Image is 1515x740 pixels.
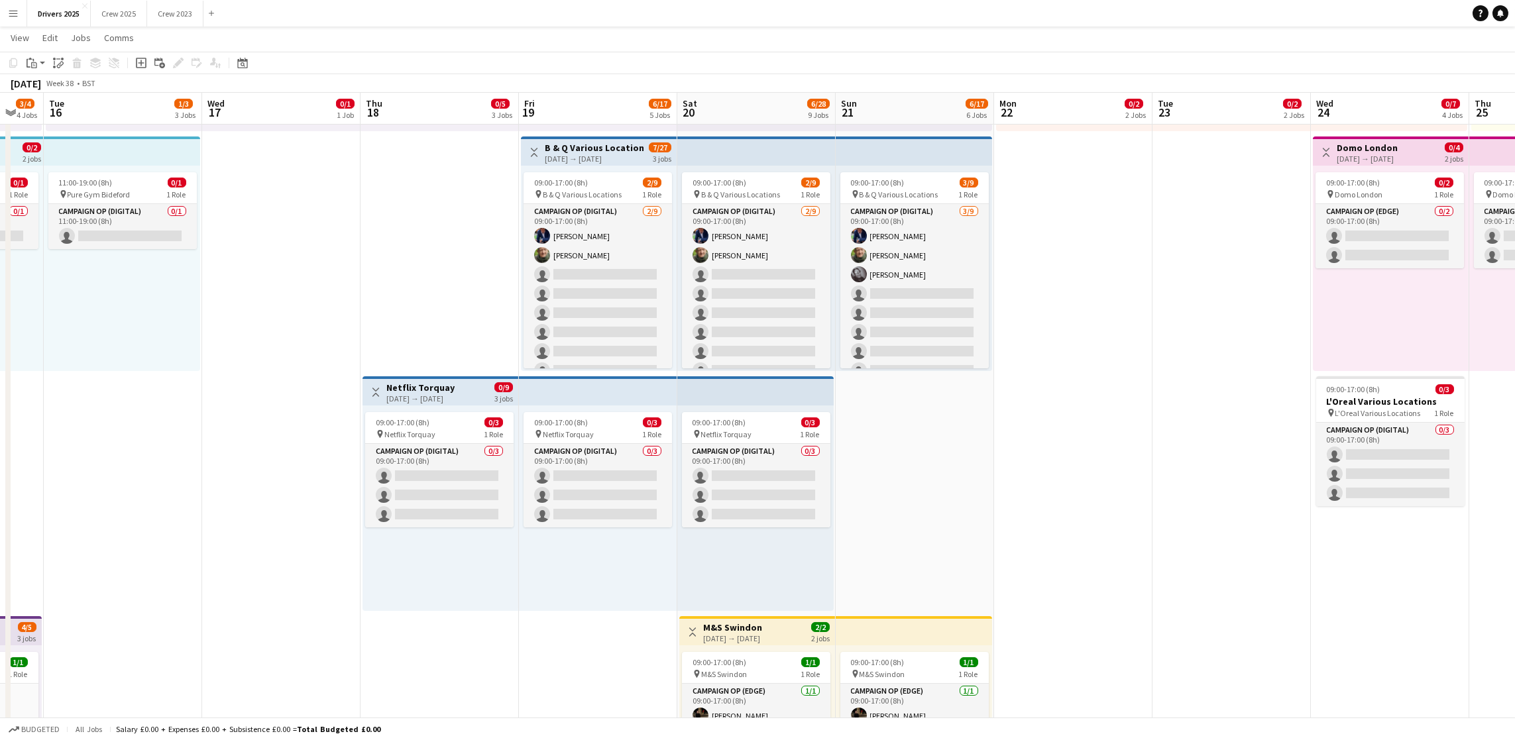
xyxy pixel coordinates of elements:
[9,669,28,679] span: 1 Role
[545,142,644,154] h3: B & Q Various Locations
[9,657,28,667] span: 1/1
[807,99,830,109] span: 6/28
[7,722,62,737] button: Budgeted
[682,412,830,527] app-job-card: 09:00-17:00 (8h)0/3 Netflix Torquay1 RoleCampaign Op (Digital)0/309:00-17:00 (8h)
[649,99,671,109] span: 6/17
[959,669,978,679] span: 1 Role
[649,142,671,152] span: 7/27
[49,97,64,109] span: Tue
[1435,178,1453,187] span: 0/2
[1445,142,1463,152] span: 0/4
[1326,178,1380,187] span: 09:00-17:00 (8h)
[840,652,989,729] app-job-card: 09:00-17:00 (8h)1/1 M&S Swindon1 RoleCampaign Op (Edge)1/109:00-17:00 (8h)[PERSON_NAME]
[681,105,697,120] span: 20
[1337,154,1398,164] div: [DATE] → [DATE]
[494,392,513,403] div: 3 jobs
[1316,97,1333,109] span: Wed
[1125,110,1146,120] div: 2 Jobs
[703,633,762,643] div: [DATE] → [DATE]
[642,189,661,199] span: 1 Role
[17,110,37,120] div: 4 Jobs
[524,172,672,368] div: 09:00-17:00 (8h)2/9 B & Q Various Locations1 RoleCampaign Op (Digital)2/909:00-17:00 (8h)[PERSON_...
[167,189,186,199] span: 1 Role
[960,657,978,667] span: 1/1
[174,99,193,109] span: 1/3
[386,394,455,403] div: [DATE] → [DATE]
[175,110,196,120] div: 3 Jobs
[147,1,203,26] button: Crew 2023
[59,178,113,187] span: 11:00-19:00 (8h)
[337,110,354,120] div: 1 Job
[524,97,535,109] span: Fri
[1316,423,1465,506] app-card-role: Campaign Op (Digital)0/309:00-17:00 (8h)
[1335,189,1382,199] span: Domo London
[23,152,41,164] div: 2 jobs
[682,444,830,527] app-card-role: Campaign Op (Digital)0/309:00-17:00 (8h)
[966,110,987,120] div: 6 Jobs
[840,684,989,729] app-card-role: Campaign Op (Edge)1/109:00-17:00 (8h)[PERSON_NAME]
[23,142,41,152] span: 0/2
[642,429,661,439] span: 1 Role
[1316,204,1464,268] app-card-role: Campaign Op (Edge)0/209:00-17:00 (8h)
[682,652,830,729] div: 09:00-17:00 (8h)1/1 M&S Swindon1 RoleCampaign Op (Edge)1/109:00-17:00 (8h)[PERSON_NAME]
[11,77,41,90] div: [DATE]
[1125,99,1143,109] span: 0/2
[91,1,147,26] button: Crew 2025
[116,724,380,734] div: Salary £0.00 + Expenses £0.00 + Subsistence £0.00 =
[376,417,429,427] span: 09:00-17:00 (8h)
[1314,105,1333,120] span: 24
[21,725,60,734] span: Budgeted
[801,189,820,199] span: 1 Role
[365,412,514,527] app-job-card: 09:00-17:00 (8h)0/3 Netflix Torquay1 RoleCampaign Op (Digital)0/309:00-17:00 (8h)
[811,632,830,643] div: 2 jobs
[682,172,830,368] app-job-card: 09:00-17:00 (8h)2/9 B & Q Various Locations1 RoleCampaign Op (Digital)2/909:00-17:00 (8h)[PERSON_...
[1335,408,1421,418] span: L'Oreal Various Locations
[801,657,820,667] span: 1/1
[682,204,830,403] app-card-role: Campaign Op (Digital)2/909:00-17:00 (8h)[PERSON_NAME][PERSON_NAME]
[18,632,36,643] div: 3 jobs
[683,97,697,109] span: Sat
[27,1,91,26] button: Drivers 2025
[960,178,978,187] span: 3/9
[545,154,644,164] div: [DATE] → [DATE]
[384,429,435,439] span: Netflix Torquay
[205,105,225,120] span: 17
[1316,376,1465,506] app-job-card: 09:00-17:00 (8h)0/3L'Oreal Various Locations L'Oreal Various Locations1 RoleCampaign Op (Digital)...
[1435,384,1454,394] span: 0/3
[494,382,513,392] span: 0/9
[66,29,96,46] a: Jobs
[386,382,455,394] h3: Netflix Torquay
[999,97,1017,109] span: Mon
[997,105,1017,120] span: 22
[365,444,514,527] app-card-role: Campaign Op (Digital)0/309:00-17:00 (8h)
[71,32,91,44] span: Jobs
[522,105,535,120] span: 19
[1445,152,1463,164] div: 2 jobs
[860,669,905,679] span: M&S Swindon
[48,204,197,249] app-card-role: Campaign Op (Digital)0/111:00-19:00 (8h)
[524,412,672,527] app-job-card: 09:00-17:00 (8h)0/3 Netflix Torquay1 RoleCampaign Op (Digital)0/309:00-17:00 (8h)
[534,178,588,187] span: 09:00-17:00 (8h)
[104,32,134,44] span: Comms
[1156,105,1173,120] span: 23
[68,189,131,199] span: Pure Gym Bideford
[16,99,34,109] span: 3/4
[336,99,355,109] span: 0/1
[364,105,382,120] span: 18
[701,669,747,679] span: M&S Swindon
[168,178,186,187] span: 0/1
[840,204,989,403] app-card-role: Campaign Op (Digital)3/909:00-17:00 (8h)[PERSON_NAME][PERSON_NAME][PERSON_NAME]
[840,172,989,368] app-job-card: 09:00-17:00 (8h)3/9 B & Q Various Locations1 RoleCampaign Op (Digital)3/909:00-17:00 (8h)[PERSON_...
[37,29,63,46] a: Edit
[801,669,820,679] span: 1 Role
[801,417,820,427] span: 0/3
[649,110,671,120] div: 5 Jobs
[643,178,661,187] span: 2/9
[839,105,857,120] span: 21
[1158,97,1173,109] span: Tue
